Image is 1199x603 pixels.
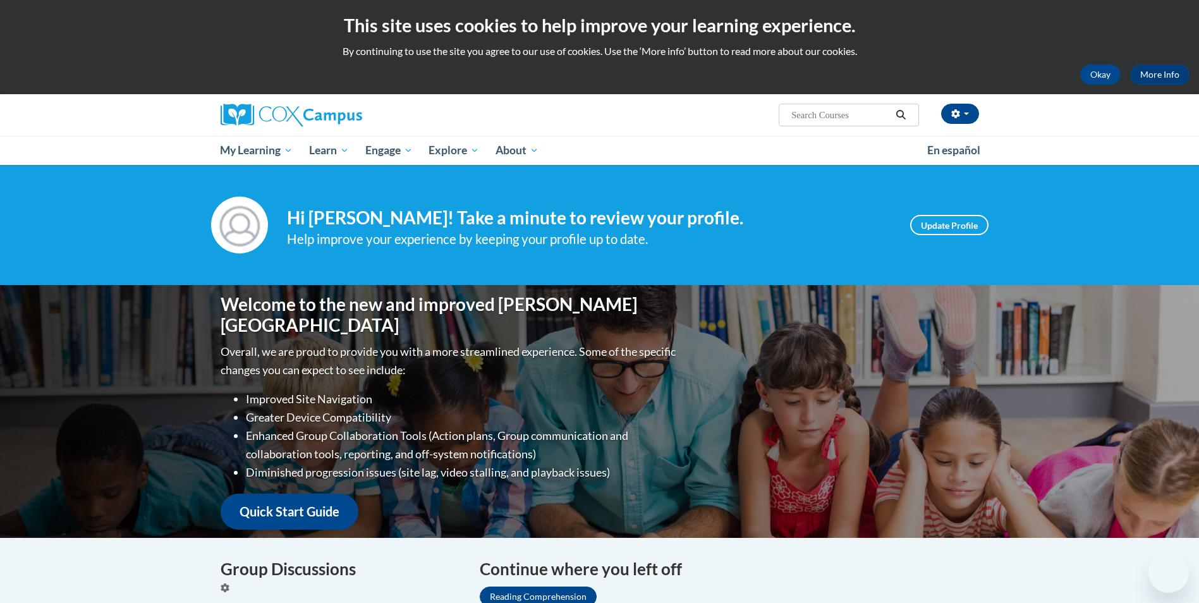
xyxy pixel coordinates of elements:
[221,104,362,126] img: Cox Campus
[496,143,539,158] span: About
[927,143,980,157] span: En español
[287,207,891,229] h4: Hi [PERSON_NAME]! Take a minute to review your profile.
[221,343,679,379] p: Overall, we are proud to provide you with a more streamlined experience. Some of the specific cha...
[9,44,1190,58] p: By continuing to use the site you agree to our use of cookies. Use the ‘More info’ button to read...
[221,104,461,126] a: Cox Campus
[1080,64,1121,85] button: Okay
[919,137,989,164] a: En español
[910,215,989,235] a: Update Profile
[309,143,349,158] span: Learn
[211,197,268,253] img: Profile Image
[429,143,479,158] span: Explore
[246,408,679,427] li: Greater Device Compatibility
[246,427,679,463] li: Enhanced Group Collaboration Tools (Action plans, Group communication and collaboration tools, re...
[420,136,487,165] a: Explore
[221,494,358,530] a: Quick Start Guide
[790,107,891,123] input: Search Courses
[1130,64,1190,85] a: More Info
[941,104,979,124] button: Account Settings
[301,136,357,165] a: Learn
[9,13,1190,38] h2: This site uses cookies to help improve your learning experience.
[357,136,421,165] a: Engage
[246,463,679,482] li: Diminished progression issues (site lag, video stalling, and playback issues)
[220,143,293,158] span: My Learning
[221,294,679,336] h1: Welcome to the new and improved [PERSON_NAME][GEOGRAPHIC_DATA]
[480,557,979,582] h4: Continue where you left off
[287,229,891,250] div: Help improve your experience by keeping your profile up to date.
[212,136,301,165] a: My Learning
[246,390,679,408] li: Improved Site Navigation
[221,557,461,582] h4: Group Discussions
[1148,552,1189,593] iframe: Button to launch messaging window
[891,107,910,123] button: Search
[487,136,547,165] a: About
[365,143,413,158] span: Engage
[202,136,998,165] div: Main menu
